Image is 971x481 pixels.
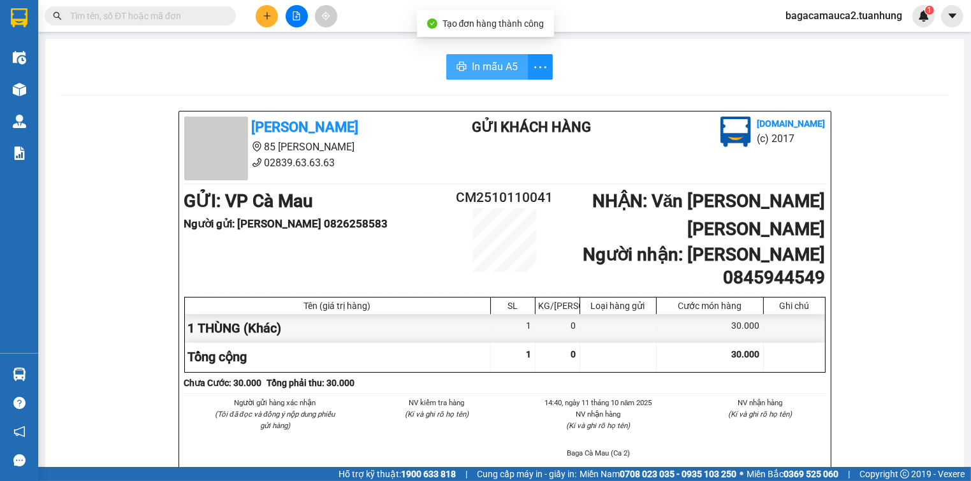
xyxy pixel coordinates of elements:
[767,301,822,311] div: Ghi chú
[286,5,308,27] button: file-add
[13,426,26,438] span: notification
[13,454,26,466] span: message
[927,6,931,15] span: 1
[256,5,278,27] button: plus
[900,470,909,478] span: copyright
[657,314,764,343] div: 30.000
[339,467,456,481] span: Hỗ trợ kỹ thuật:
[848,467,850,481] span: |
[427,18,437,29] span: check-circle
[583,301,653,311] div: Loại hàng gửi
[252,141,262,152] span: environment
[70,9,221,23] input: Tìm tên, số ĐT hoặc mã đơn
[784,469,838,479] strong: 0369 525 060
[533,397,664,408] li: 14:40, ngày 11 tháng 10 năm 2025
[11,8,27,27] img: logo-vxr
[184,378,262,388] b: Chưa Cước : 30.000
[533,447,664,459] li: Baga Cà Mau (Ca 2)
[252,157,262,168] span: phone
[263,11,272,20] span: plus
[401,469,456,479] strong: 1900 633 818
[527,349,532,359] span: 1
[592,190,826,240] b: NHẬN : Văn [PERSON_NAME] [PERSON_NAME]
[620,469,736,479] strong: 0708 023 035 - 0935 103 250
[583,244,825,288] b: Người nhận : [PERSON_NAME] 0845944549
[215,410,335,430] i: (Tôi đã đọc và đồng ý nộp dung phiếu gửi hàng)
[184,139,421,155] li: 85 [PERSON_NAME]
[405,410,469,419] i: (Kí và ghi rõ họ tên)
[720,117,751,147] img: logo.jpg
[13,368,26,381] img: warehouse-icon
[188,349,247,364] span: Tổng cộng
[494,301,532,311] div: SL
[321,11,330,20] span: aim
[740,471,743,477] span: ⚪️
[267,378,355,388] b: Tổng phải thu: 30.000
[53,11,62,20] span: search
[315,5,337,27] button: aim
[728,410,792,419] i: (Kí và ghi rõ họ tên)
[184,155,421,171] li: 02839.63.63.63
[472,59,518,75] span: In mẫu A5
[446,54,528,80] button: printerIn mẫu A5
[477,467,576,481] span: Cung cấp máy in - giấy in:
[918,10,930,22] img: icon-new-feature
[371,397,502,408] li: NV kiểm tra hàng
[536,314,580,343] div: 0
[571,349,576,359] span: 0
[757,131,826,147] li: (c) 2017
[13,397,26,409] span: question-circle
[210,397,341,408] li: Người gửi hàng xác nhận
[442,18,544,29] span: Tạo đơn hàng thành công
[732,349,760,359] span: 30.000
[491,314,536,343] div: 1
[13,147,26,160] img: solution-icon
[451,187,559,208] h2: CM2510110041
[252,119,359,135] b: [PERSON_NAME]
[184,190,314,212] b: GỬI : VP Cà Mau
[465,467,467,481] span: |
[775,8,912,24] span: bagacamauca2.tuanhung
[694,397,826,408] li: NV nhận hàng
[660,301,760,311] div: Cước món hàng
[539,301,576,311] div: KG/[PERSON_NAME]
[456,61,467,73] span: printer
[528,59,552,75] span: more
[566,421,630,430] i: (Kí và ghi rõ họ tên)
[580,467,736,481] span: Miền Nam
[13,115,26,128] img: warehouse-icon
[947,10,958,22] span: caret-down
[188,301,487,311] div: Tên (giá trị hàng)
[292,11,301,20] span: file-add
[925,6,934,15] sup: 1
[527,54,553,80] button: more
[747,467,838,481] span: Miền Bắc
[184,217,388,230] b: Người gửi : [PERSON_NAME] 0826258583
[13,51,26,64] img: warehouse-icon
[757,118,826,129] b: [DOMAIN_NAME]
[941,5,963,27] button: caret-down
[533,408,664,420] li: NV nhận hàng
[472,119,591,135] b: Gửi khách hàng
[13,83,26,96] img: warehouse-icon
[185,314,491,343] div: 1 THÙNG (Khác)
